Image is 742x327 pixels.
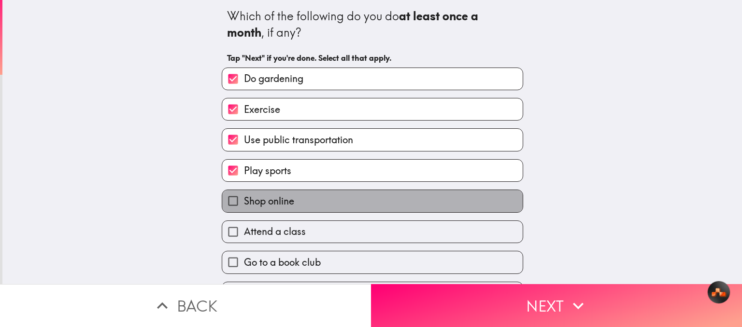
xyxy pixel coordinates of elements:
[222,98,523,120] button: Exercise
[244,103,280,116] span: Exercise
[711,287,727,298] img: svg+xml,%3Csvg%20xmlns%3D%22http%3A%2F%2Fwww.w3.org%2F2000%2Fsvg%22%20width%3D%2233%22%20height%3...
[244,225,306,238] span: Attend a class
[244,194,294,208] span: Shop online
[222,251,523,273] button: Go to a book club
[227,53,518,63] h6: Tap "Next" if you're done. Select all that apply.
[222,160,523,181] button: Play sports
[227,9,481,40] b: at least once a month
[244,164,291,177] span: Play sports
[222,190,523,212] button: Shop online
[222,129,523,150] button: Use public transportation
[244,133,353,147] span: Use public transportation
[244,256,321,269] span: Go to a book club
[222,221,523,243] button: Attend a class
[244,72,303,85] span: Do gardening
[371,284,742,327] button: Next
[222,68,523,90] button: Do gardening
[227,8,518,41] div: Which of the following do you do , if any?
